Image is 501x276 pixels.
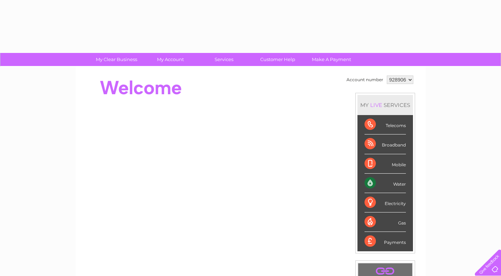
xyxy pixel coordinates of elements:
[302,53,361,66] a: Make A Payment
[365,154,406,174] div: Mobile
[87,53,146,66] a: My Clear Business
[365,134,406,154] div: Broadband
[195,53,253,66] a: Services
[365,174,406,193] div: Water
[345,74,385,86] td: Account number
[357,95,413,115] div: MY SERVICES
[365,212,406,232] div: Gas
[141,53,199,66] a: My Account
[365,115,406,134] div: Telecoms
[365,232,406,251] div: Payments
[249,53,307,66] a: Customer Help
[369,102,384,108] div: LIVE
[365,193,406,212] div: Electricity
